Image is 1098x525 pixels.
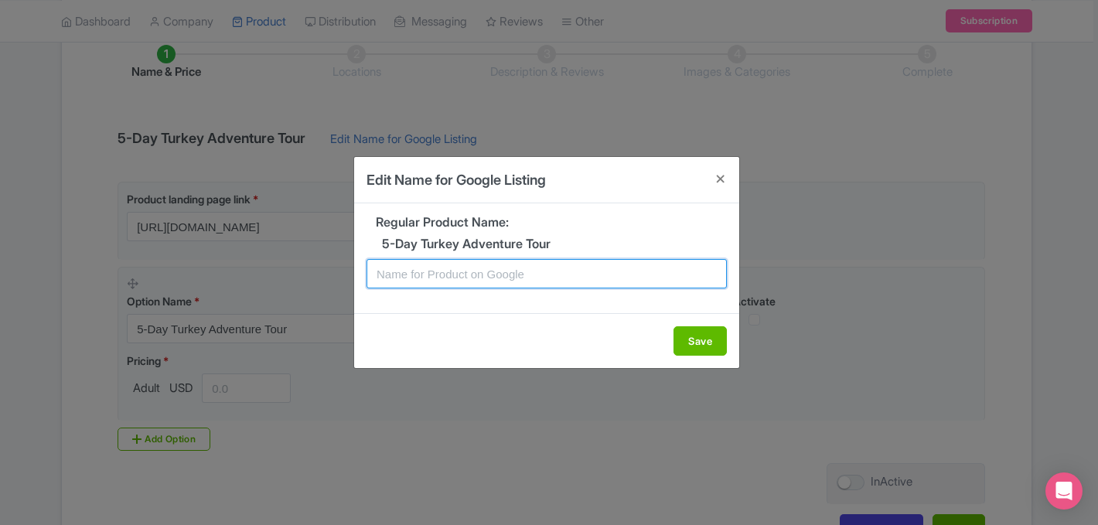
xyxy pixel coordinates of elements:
div: Open Intercom Messenger [1045,472,1083,510]
h5: 5-Day Turkey Adventure Tour [367,237,727,251]
h4: Edit Name for Google Listing [367,169,546,190]
h5: Regular Product Name: [367,216,727,230]
input: Name for Product on Google [367,259,727,288]
button: Close [702,157,739,201]
button: Save [673,326,727,356]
